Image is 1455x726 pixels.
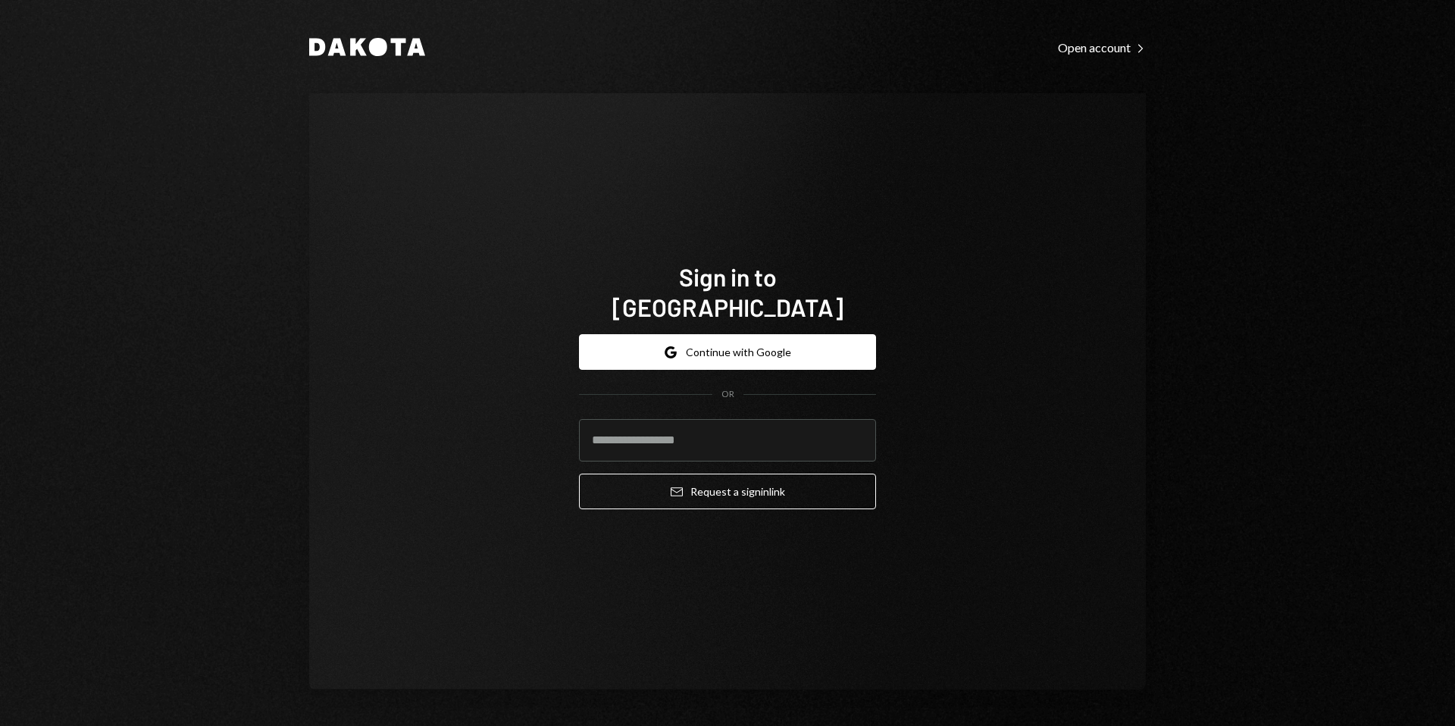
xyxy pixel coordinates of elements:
[579,334,876,370] button: Continue with Google
[579,261,876,322] h1: Sign in to [GEOGRAPHIC_DATA]
[721,388,734,401] div: OR
[1058,40,1146,55] div: Open account
[1058,39,1146,55] a: Open account
[579,474,876,509] button: Request a signinlink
